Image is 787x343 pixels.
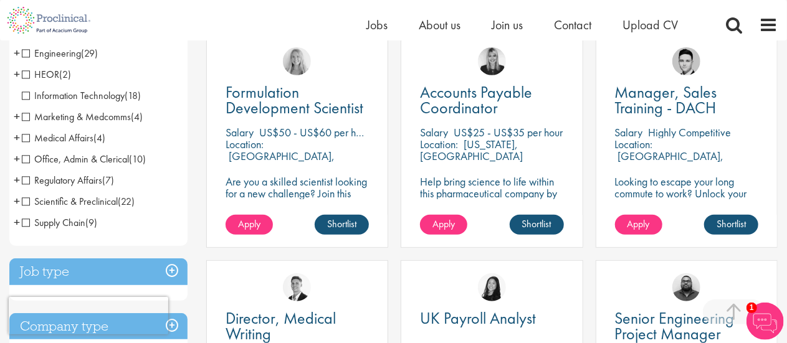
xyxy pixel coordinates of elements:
img: George Watson [283,273,311,301]
span: + [14,44,20,62]
a: Apply [226,215,273,235]
a: Manager, Sales Training - DACH [615,85,758,116]
span: Engineering [22,47,81,60]
a: Shortlist [704,215,758,235]
span: Medical Affairs [22,131,105,144]
span: + [14,192,20,210]
img: Janelle Jones [478,47,506,75]
span: + [14,65,20,83]
span: (10) [129,153,146,166]
a: Contact [554,17,591,33]
span: Location: [226,137,264,151]
span: Salary [615,125,643,139]
span: (29) [81,47,98,60]
a: Apply [615,215,662,235]
a: Shortlist [510,215,564,235]
span: (2) [59,68,71,81]
a: Director, Medical Writing [226,311,369,342]
span: Scientific & Preclinical [22,195,118,208]
p: Highly Competitive [649,125,732,139]
span: Marketing & Medcomms [22,110,131,123]
span: + [14,107,20,126]
p: US$50 - US$60 per hour [259,125,370,139]
span: (7) [102,174,114,187]
span: Manager, Sales Training - DACH [615,82,717,118]
span: Medical Affairs [22,131,93,144]
span: Regulatory Affairs [22,174,114,187]
span: UK Payroll Analyst [420,308,536,329]
span: + [14,149,20,168]
span: (4) [131,110,143,123]
span: Apply [627,217,650,230]
img: Ashley Bennett [672,273,700,301]
a: UK Payroll Analyst [420,311,563,326]
p: Are you a skilled scientist looking for a new challenge? Join this trailblazing biotech on the cu... [226,176,369,247]
span: Office, Admin & Clerical [22,153,129,166]
a: Jobs [366,17,388,33]
span: Location: [420,137,458,151]
span: Supply Chain [22,216,85,229]
a: Join us [492,17,523,33]
a: Formulation Development Scientist [226,85,369,116]
span: + [14,128,20,147]
iframe: reCAPTCHA [9,297,168,334]
img: Connor Lynes [672,47,700,75]
span: Accounts Payable Coordinator [420,82,532,118]
span: + [14,213,20,232]
span: Apply [432,217,455,230]
img: Chatbot [746,303,784,340]
a: Upload CV [622,17,678,33]
span: + [14,171,20,189]
span: Scientific & Preclinical [22,195,135,208]
a: About us [419,17,460,33]
span: Information Technology [22,89,141,102]
span: 1 [746,303,757,313]
img: Shannon Briggs [283,47,311,75]
span: Location: [615,137,653,151]
a: Shortlist [315,215,369,235]
span: Salary [420,125,448,139]
p: Help bring science to life within this pharmaceutical company by playing a key role in their fina... [420,176,563,223]
span: HEOR [22,68,71,81]
span: Formulation Development Scientist [226,82,363,118]
a: Accounts Payable Coordinator [420,85,563,116]
p: Looking to escape your long commute to work? Unlock your new fully flexible, remote working posit... [615,176,758,235]
span: HEOR [22,68,59,81]
h3: Job type [9,258,188,285]
span: Apply [238,217,260,230]
p: US$25 - US$35 per hour [454,125,563,139]
span: (18) [125,89,141,102]
img: Numhom Sudsok [478,273,506,301]
p: [US_STATE], [GEOGRAPHIC_DATA] [420,137,523,163]
span: (4) [93,131,105,144]
span: Salary [226,125,254,139]
p: [GEOGRAPHIC_DATA], [GEOGRAPHIC_DATA] [615,149,724,175]
a: Senior Engineering Project Manager [615,311,758,342]
span: Marketing & Medcomms [22,110,143,123]
span: Regulatory Affairs [22,174,102,187]
span: Office, Admin & Clerical [22,153,146,166]
span: (9) [85,216,97,229]
p: [GEOGRAPHIC_DATA], [GEOGRAPHIC_DATA] [226,149,335,175]
span: Engineering [22,47,98,60]
span: (22) [118,195,135,208]
a: Apply [420,215,467,235]
span: Information Technology [22,89,125,102]
span: Supply Chain [22,216,97,229]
